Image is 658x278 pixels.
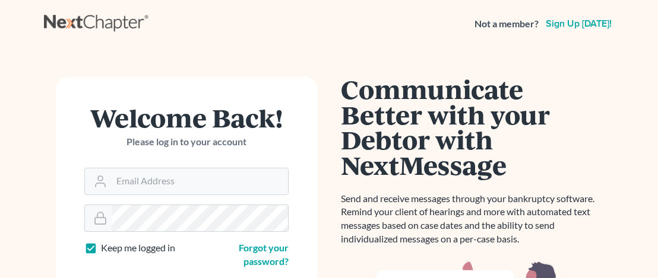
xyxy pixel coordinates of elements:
strong: Not a member? [474,17,539,31]
h1: Communicate Better with your Debtor with NextMessage [341,76,602,178]
a: Sign up [DATE]! [543,19,614,28]
input: Email Address [112,168,288,194]
h1: Welcome Back! [84,105,289,130]
a: Forgot your password? [239,242,289,267]
p: Send and receive messages through your bankruptcy software. Remind your client of hearings and mo... [341,192,602,246]
label: Keep me logged in [101,241,175,255]
p: Please log in to your account [84,135,289,149]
